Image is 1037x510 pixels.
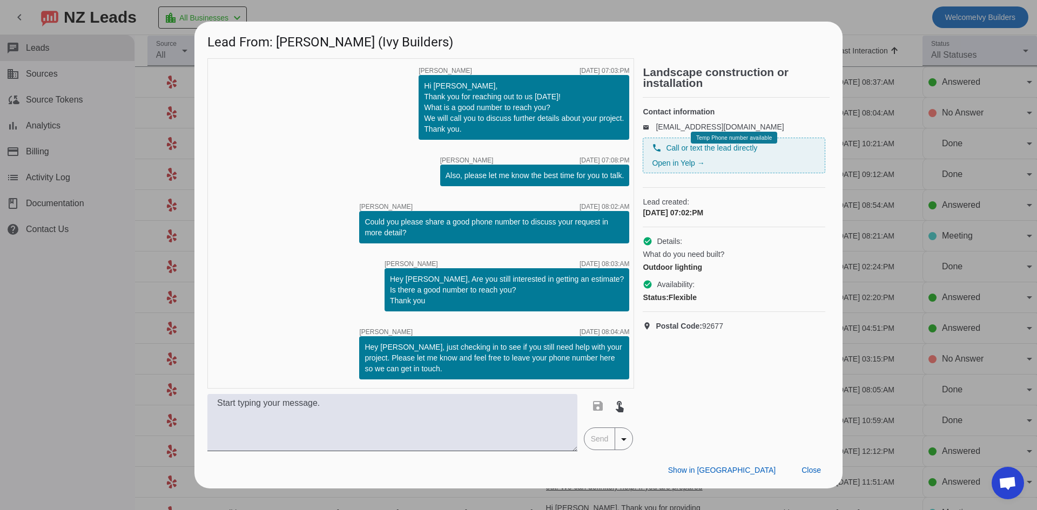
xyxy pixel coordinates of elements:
[652,159,704,167] a: Open in Yelp →
[696,135,772,141] span: Temp Phone number available
[359,329,413,335] span: [PERSON_NAME]
[656,321,723,331] span: 92677
[643,196,825,207] span: Lead created:
[440,157,494,164] span: [PERSON_NAME]
[617,433,630,446] mat-icon: arrow_drop_down
[613,399,626,412] mat-icon: touch_app
[643,124,656,130] mat-icon: email
[580,203,629,210] div: [DATE] 08:02:AM
[659,460,784,480] button: Show in [GEOGRAPHIC_DATA]
[580,329,629,335] div: [DATE] 08:04:AM
[652,143,662,153] mat-icon: phone
[992,467,1024,499] div: Open chat
[424,80,624,134] div: Hi [PERSON_NAME], Thank you for reaching out to us [DATE]! What is a good number to reach you? We...
[643,67,830,89] h2: Landscape construction or installation
[643,249,724,260] span: What do you need built?
[580,67,629,74] div: [DATE] 07:03:PM
[656,123,784,131] a: [EMAIL_ADDRESS][DOMAIN_NAME]
[666,142,757,153] span: Call or text the lead directly
[643,280,652,289] mat-icon: check_circle
[657,279,695,290] span: Availability:
[390,274,624,306] div: Hey [PERSON_NAME], Are you still interested in getting an estimate? Is there a good number to rea...
[643,293,668,302] strong: Status:
[194,22,843,58] h1: Lead From: [PERSON_NAME] (Ivy Builders)
[580,261,629,267] div: [DATE] 08:03:AM
[359,203,413,210] span: [PERSON_NAME]
[643,207,825,218] div: [DATE] 07:02:PM
[643,236,652,246] mat-icon: check_circle
[365,342,624,374] div: Hey [PERSON_NAME], just checking in to see if you still need help with your project. Please let m...
[643,106,825,117] h4: Contact information
[365,216,624,238] div: Could you please share a good phone number to discuss your request in more detail?​
[385,261,438,267] span: [PERSON_NAME]
[580,157,629,164] div: [DATE] 07:08:PM
[668,466,776,474] span: Show in [GEOGRAPHIC_DATA]
[643,322,656,330] mat-icon: location_on
[446,170,624,181] div: Also, please let me know the best time for you to talk.​
[643,262,825,273] div: Outdoor lighting
[802,466,821,474] span: Close
[656,322,702,330] strong: Postal Code:
[419,67,472,74] span: [PERSON_NAME]
[657,236,682,247] span: Details:
[643,292,825,303] div: Flexible
[793,460,830,480] button: Close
